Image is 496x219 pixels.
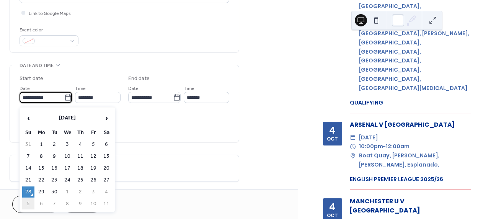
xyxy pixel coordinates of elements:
[22,127,34,138] th: Su
[128,85,139,93] span: Date
[100,139,113,150] td: 6
[350,197,471,215] div: MANCHESTER U V [GEOGRAPHIC_DATA]
[20,85,30,93] span: Date
[48,163,60,174] td: 16
[74,186,86,198] td: 2
[327,137,338,142] div: Oct
[350,151,356,160] div: ​
[61,186,73,198] td: 1
[350,175,471,183] div: ENGLISH PREMIER LEAGUE 2025/26
[22,186,34,198] td: 28
[74,151,86,162] td: 11
[35,139,47,150] td: 1
[48,127,60,138] th: Tu
[22,139,34,150] td: 31
[350,99,471,107] div: QUALIFYING
[100,186,113,198] td: 4
[20,62,54,70] span: Date and time
[35,163,47,174] td: 15
[87,198,100,209] td: 10
[35,186,47,198] td: 29
[329,126,336,135] div: 4
[48,186,60,198] td: 30
[35,198,47,209] td: 6
[383,142,386,151] span: -
[74,139,86,150] td: 4
[350,142,356,151] div: ​
[12,196,59,213] button: Cancel
[100,175,113,186] td: 27
[100,127,113,138] th: Sa
[386,142,410,151] span: 12:00am
[87,139,100,150] td: 5
[74,175,86,186] td: 25
[22,175,34,186] td: 21
[61,198,73,209] td: 8
[20,75,43,83] div: Start date
[74,198,86,209] td: 9
[29,10,71,18] span: Link to Google Maps
[101,110,112,126] span: ›
[35,110,100,126] th: [DATE]
[61,127,73,138] th: We
[48,151,60,162] td: 9
[61,163,73,174] td: 17
[359,151,471,170] span: Boat Quay, [PERSON_NAME], [PERSON_NAME], Esplanade,
[61,151,73,162] td: 10
[48,175,60,186] td: 23
[35,175,47,186] td: 22
[35,127,47,138] th: Mo
[359,133,378,142] span: [DATE]
[35,151,47,162] td: 8
[87,186,100,198] td: 3
[327,213,338,218] div: Oct
[20,26,77,34] div: Event color
[128,75,150,83] div: End date
[75,85,86,93] span: Time
[350,133,356,142] div: ​
[87,151,100,162] td: 12
[61,175,73,186] td: 24
[74,163,86,174] td: 18
[22,163,34,174] td: 14
[100,151,113,162] td: 13
[100,198,113,209] td: 11
[61,139,73,150] td: 3
[350,120,471,129] div: ARSENAL V [GEOGRAPHIC_DATA]
[48,139,60,150] td: 2
[87,163,100,174] td: 19
[329,202,336,212] div: 4
[48,198,60,209] td: 7
[74,127,86,138] th: Th
[23,110,34,126] span: ‹
[100,163,113,174] td: 20
[359,142,383,151] span: 10:00pm
[22,198,34,209] td: 5
[87,175,100,186] td: 26
[184,85,194,93] span: Time
[22,151,34,162] td: 7
[87,127,100,138] th: Fr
